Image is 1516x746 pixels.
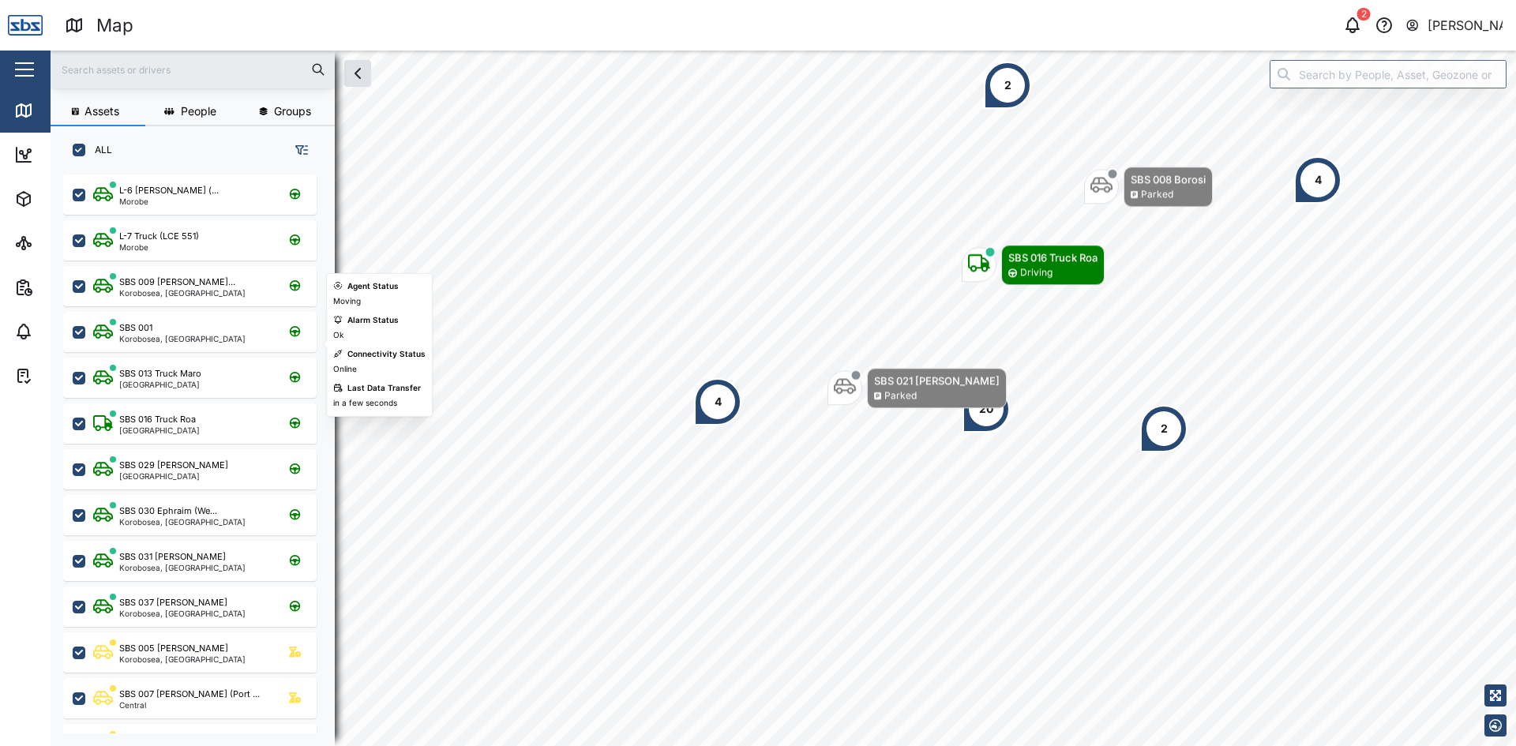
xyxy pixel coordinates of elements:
div: 2 [1161,420,1168,437]
div: Map marker [1140,405,1188,452]
div: SBS 007 [PERSON_NAME] (Port ... [119,688,260,701]
div: Connectivity Status [347,348,426,361]
canvas: Map [51,51,1516,746]
div: SBS 016 Truck Roa [1008,249,1098,265]
div: Korobosea, [GEOGRAPHIC_DATA] [119,564,246,572]
div: Dashboard [41,146,112,163]
div: grid [63,169,334,733]
div: Korobosea, [GEOGRAPHIC_DATA] [119,289,246,297]
div: Moving [333,295,361,308]
div: Korobosea, [GEOGRAPHIC_DATA] [119,609,246,617]
div: Sites [41,234,79,252]
div: 4 [715,393,722,410]
div: Map [41,102,77,119]
div: Map marker [984,62,1031,109]
div: Map marker [694,378,741,425]
div: SBS 013 Truck Maro [119,367,201,380]
div: SBS 009 [PERSON_NAME]... [119,276,235,289]
div: Alarms [41,323,90,340]
div: Online [333,363,357,376]
input: Search by People, Asset, Geozone or Place [1270,60,1507,88]
div: Map marker [963,385,1010,433]
div: Reports [41,279,95,296]
div: SBS 030 Ephraim (We... [119,504,217,518]
div: SBS 016 Truck Roa [119,413,196,426]
div: SBS 005 [PERSON_NAME] [119,642,228,655]
div: Assets [41,190,90,208]
div: Map [96,12,133,39]
div: 4 [1315,171,1322,189]
div: L-7 Truck (LCE 551) [119,230,199,243]
div: [GEOGRAPHIC_DATA] [119,380,201,388]
span: Groups [274,106,311,117]
div: 2 [1004,77,1011,94]
div: Map marker [1294,156,1342,204]
div: 20 [979,400,993,418]
div: SBS 029 [PERSON_NAME] [119,459,228,472]
div: SBS 008 Borosi [1131,171,1206,187]
input: Search assets or drivers [60,58,325,81]
div: L-6 [PERSON_NAME] (... [119,184,219,197]
div: [PERSON_NAME] [1428,16,1503,36]
div: Last Data Transfer [347,382,421,395]
img: Main Logo [8,8,43,43]
div: Korobosea, [GEOGRAPHIC_DATA] [119,335,246,343]
div: Ok [333,329,343,342]
div: Morobe [119,197,219,205]
div: 2 [1357,8,1371,21]
div: Driving [1020,265,1053,280]
div: SBS 031 [PERSON_NAME] [119,550,226,564]
div: Morobe [119,243,199,251]
div: Central [119,701,260,709]
div: SBS 021 [PERSON_NAME] [874,373,1000,388]
div: [GEOGRAPHIC_DATA] [119,472,228,480]
div: SBS 001 [119,321,152,335]
div: Korobosea, [GEOGRAPHIC_DATA] [119,518,246,526]
span: People [181,106,216,117]
div: in a few seconds [333,397,397,410]
div: Map marker [1084,167,1213,207]
span: Assets [84,106,119,117]
div: Map marker [827,368,1007,408]
div: Alarm Status [347,314,399,327]
div: Parked [884,388,917,403]
div: Korobosea, [GEOGRAPHIC_DATA] [119,655,246,663]
div: Parked [1141,187,1173,202]
div: Agent Status [347,280,399,293]
div: [GEOGRAPHIC_DATA] [119,426,200,434]
div: Map marker [962,245,1105,285]
label: ALL [85,144,112,156]
div: SBS 037 [PERSON_NAME] [119,596,227,609]
button: [PERSON_NAME] [1405,14,1503,36]
div: Tasks [41,367,84,384]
